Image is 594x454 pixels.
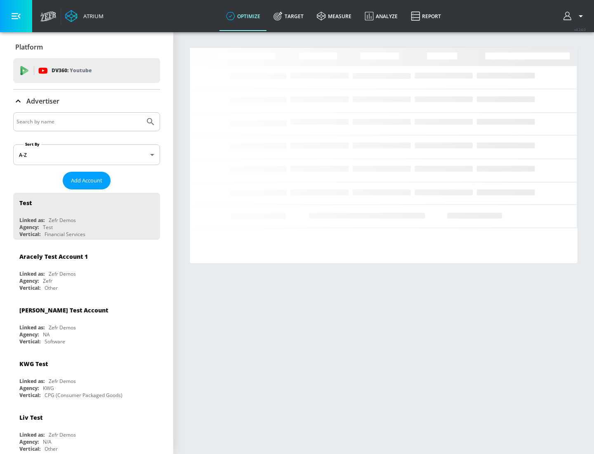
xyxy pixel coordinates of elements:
[45,284,58,291] div: Other
[52,66,92,75] p: DV360:
[13,58,160,83] div: DV360: Youtube
[219,1,267,31] a: optimize
[13,90,160,113] div: Advertiser
[267,1,310,31] a: Target
[13,354,160,401] div: KWG TestLinked as:Zefr DemosAgency:KWGVertical:CPG (Consumer Packaged Goods)
[13,35,160,59] div: Platform
[19,284,40,291] div: Vertical:
[404,1,448,31] a: Report
[19,414,42,421] div: Liv Test
[13,193,160,240] div: TestLinked as:Zefr DemosAgency:TestVertical:Financial Services
[19,277,39,284] div: Agency:
[45,231,85,238] div: Financial Services
[45,392,123,399] div: CPG (Consumer Packaged Goods)
[19,360,48,368] div: KWG Test
[16,116,141,127] input: Search by name
[13,300,160,347] div: [PERSON_NAME] Test AccountLinked as:Zefr DemosAgency:NAVertical:Software
[13,246,160,293] div: Aracely Test Account 1Linked as:Zefr DemosAgency:ZefrVertical:Other
[49,324,76,331] div: Zefr Demos
[49,378,76,385] div: Zefr Demos
[19,431,45,438] div: Linked as:
[45,338,65,345] div: Software
[71,176,102,185] span: Add Account
[80,12,104,20] div: Atrium
[43,385,54,392] div: KWG
[43,277,52,284] div: Zefr
[19,385,39,392] div: Agency:
[19,224,39,231] div: Agency:
[19,445,40,452] div: Vertical:
[43,438,52,445] div: N/A
[19,199,32,207] div: Test
[49,270,76,277] div: Zefr Demos
[358,1,404,31] a: Analyze
[19,331,39,338] div: Agency:
[310,1,358,31] a: measure
[26,97,59,106] p: Advertiser
[19,217,45,224] div: Linked as:
[19,438,39,445] div: Agency:
[43,224,53,231] div: Test
[19,253,88,260] div: Aracely Test Account 1
[19,378,45,385] div: Linked as:
[19,392,40,399] div: Vertical:
[19,338,40,345] div: Vertical:
[13,144,160,165] div: A-Z
[43,331,50,338] div: NA
[15,43,43,52] p: Platform
[65,10,104,22] a: Atrium
[19,306,108,314] div: [PERSON_NAME] Test Account
[19,324,45,331] div: Linked as:
[45,445,58,452] div: Other
[49,217,76,224] div: Zefr Demos
[49,431,76,438] div: Zefr Demos
[19,270,45,277] div: Linked as:
[19,231,40,238] div: Vertical:
[24,142,41,147] label: Sort By
[70,66,92,75] p: Youtube
[63,172,111,189] button: Add Account
[574,27,586,32] span: v 4.24.0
